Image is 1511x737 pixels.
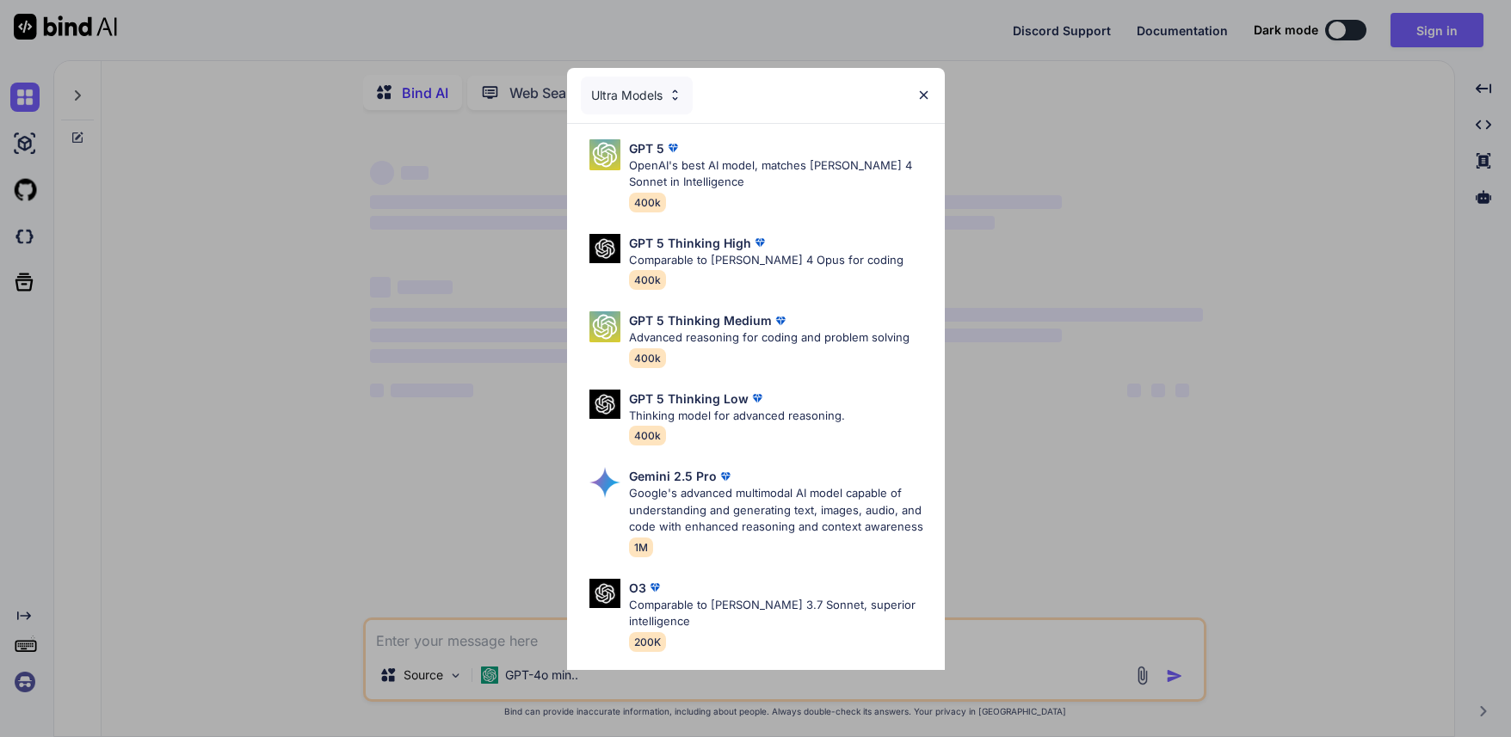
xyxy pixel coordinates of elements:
[664,139,681,157] img: premium
[589,311,620,342] img: Pick Models
[629,348,666,368] span: 400k
[629,139,664,157] p: GPT 5
[772,312,789,329] img: premium
[589,139,620,170] img: Pick Models
[629,485,931,536] p: Google's advanced multimodal AI model capable of understanding and generating text, images, audio...
[629,157,931,191] p: OpenAI's best AI model, matches [PERSON_NAME] 4 Sonnet in Intelligence
[629,467,717,485] p: Gemini 2.5 Pro
[916,88,931,102] img: close
[629,329,910,347] p: Advanced reasoning for coding and problem solving
[629,270,666,290] span: 400k
[629,597,931,630] p: Comparable to [PERSON_NAME] 3.7 Sonnet, superior intelligence
[629,426,666,445] span: 400k
[629,390,749,408] p: GPT 5 Thinking Low
[589,234,620,264] img: Pick Models
[646,579,663,596] img: premium
[749,390,766,407] img: premium
[751,234,768,251] img: premium
[589,579,620,609] img: Pick Models
[629,193,666,212] span: 400k
[589,467,620,498] img: Pick Models
[629,234,751,252] p: GPT 5 Thinking High
[668,88,682,102] img: Pick Models
[629,408,845,425] p: Thinking model for advanced reasoning.
[629,311,772,329] p: GPT 5 Thinking Medium
[717,468,734,485] img: premium
[589,390,620,420] img: Pick Models
[629,252,904,269] p: Comparable to [PERSON_NAME] 4 Opus for coding
[629,632,666,652] span: 200K
[629,579,646,597] p: O3
[581,77,693,114] div: Ultra Models
[629,537,653,557] span: 1M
